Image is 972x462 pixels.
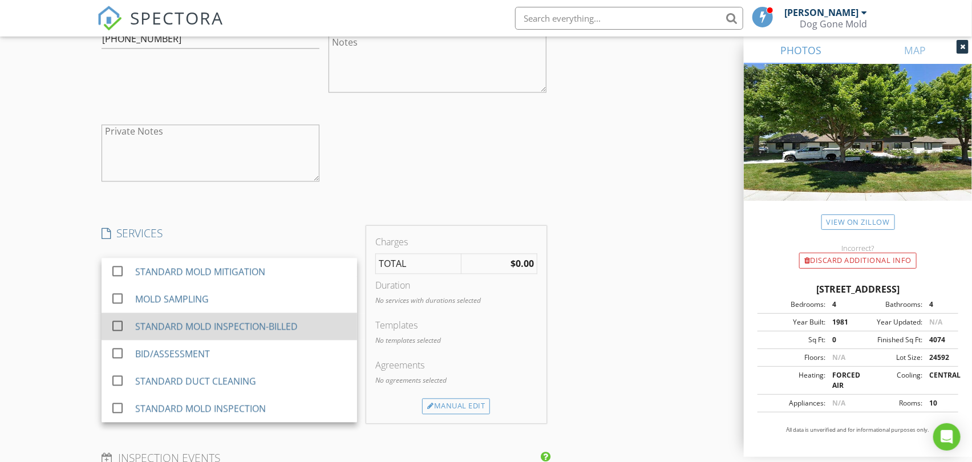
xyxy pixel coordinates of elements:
div: Duration [375,279,537,293]
strong: $0.00 [511,258,534,270]
p: All data is unverified and for informational purposes only. [758,426,958,434]
div: FORCED AIR [825,370,858,391]
div: 0 [825,335,858,345]
span: N/A [832,398,845,408]
div: 24592 [922,352,955,363]
a: SPECTORA [97,15,224,39]
div: 1981 [825,317,858,327]
a: PHOTOS [744,37,858,64]
div: Discard Additional info [799,253,917,269]
div: CENTRAL [922,370,955,391]
div: Manual Edit [422,399,490,415]
div: Finished Sq Ft: [858,335,922,345]
div: Charges [375,236,537,249]
span: SPECTORA [130,6,224,30]
div: BID/ASSESSMENT [135,347,210,361]
p: No services with durations selected [375,296,537,306]
input: Search everything... [515,7,743,30]
img: The Best Home Inspection Software - Spectora [97,6,122,31]
div: Lot Size: [858,352,922,363]
div: STANDARD MOLD MITIGATION [135,265,265,279]
div: [STREET_ADDRESS] [758,282,958,296]
div: Open Intercom Messenger [933,423,961,451]
div: Year Updated: [858,317,922,327]
div: Bathrooms: [858,299,922,310]
h4: SERVICES [102,226,357,241]
div: [PERSON_NAME] [785,7,859,18]
div: Heating: [761,370,825,391]
div: Cooling: [858,370,922,391]
div: MOLD SAMPLING [135,293,209,306]
div: 4074 [922,335,955,345]
img: streetview [744,64,972,228]
div: Incorrect? [744,244,972,253]
div: Floors: [761,352,825,363]
div: 4 [825,299,858,310]
div: Templates [375,319,537,333]
td: TOTAL [376,254,461,274]
div: Appliances: [761,398,825,408]
div: 4 [922,299,955,310]
span: N/A [832,352,845,362]
div: 10 [922,398,955,408]
div: STANDARD DUCT CLEANING [135,375,256,388]
a: MAP [858,37,972,64]
div: Sq Ft: [761,335,825,345]
div: Rooms: [858,398,922,408]
div: STANDARD MOLD INSPECTION-BILLED [135,320,298,334]
div: Agreements [375,359,537,372]
div: Dog Gone Mold [800,18,868,30]
p: No agreements selected [375,376,537,386]
div: Bedrooms: [761,299,825,310]
div: Year Built: [761,317,825,327]
span: N/A [929,317,942,327]
p: No templates selected [375,336,537,346]
a: View on Zillow [821,214,895,230]
div: STANDARD MOLD INSPECTION [135,402,266,416]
